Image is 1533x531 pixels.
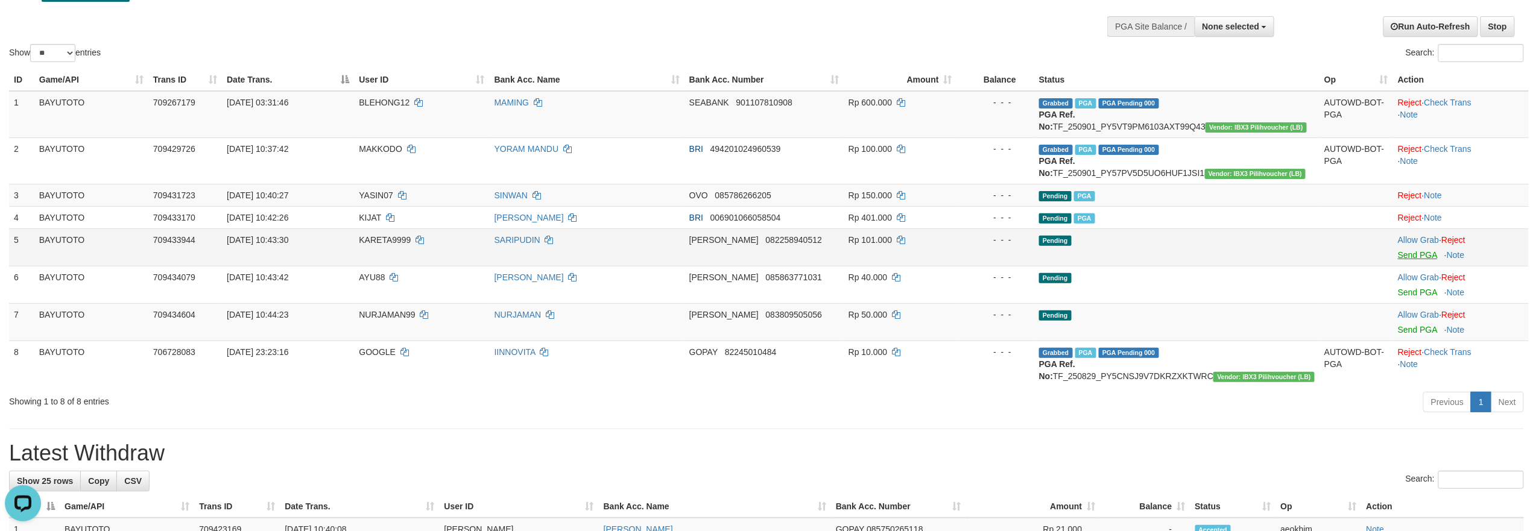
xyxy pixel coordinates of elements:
[359,190,393,200] span: YASIN07
[227,347,288,357] span: [DATE] 23:23:16
[490,69,684,91] th: Bank Acc. Name: activate to sort column ascending
[34,137,148,184] td: BAYUTOTO
[849,272,888,282] span: Rp 40.000
[1039,273,1072,283] span: Pending
[495,98,529,107] a: MAMING
[849,98,892,107] span: Rp 600.000
[1398,310,1439,319] a: Allow Grab
[359,98,409,107] span: BLEHONG12
[1406,44,1524,62] label: Search:
[153,310,195,319] span: 709434604
[88,476,109,486] span: Copy
[1481,16,1515,37] a: Stop
[957,69,1034,91] th: Balance
[153,144,195,154] span: 709429726
[684,69,844,91] th: Bank Acc. Number: activate to sort column ascending
[689,310,759,319] span: [PERSON_NAME]
[831,495,966,518] th: Bank Acc. Number: activate to sort column ascending
[1393,303,1529,341] td: ·
[962,212,1029,224] div: - - -
[1195,16,1275,37] button: None selected
[689,213,703,222] span: BRI
[844,69,957,91] th: Amount: activate to sort column ascending
[153,272,195,282] span: 709434079
[1447,325,1465,335] a: Note
[1423,392,1471,412] a: Previous
[1039,310,1072,321] span: Pending
[1203,22,1260,31] span: None selected
[1039,191,1072,201] span: Pending
[715,190,771,200] span: Copy 085786266205 to clipboard
[359,272,385,282] span: AYU88
[280,495,439,518] th: Date Trans.: activate to sort column ascending
[1424,144,1472,154] a: Check Trans
[689,190,708,200] span: OVO
[1034,91,1320,138] td: TF_250901_PY5VT9PM6103AXT99Q43
[1034,69,1320,91] th: Status
[1074,213,1095,224] span: Marked by aeokhim
[1320,341,1393,387] td: AUTOWD-BOT-PGA
[1393,69,1529,91] th: Action
[1276,495,1362,518] th: Op: activate to sort column ascending
[1438,44,1524,62] input: Search:
[34,206,148,228] td: BAYUTOTO
[1320,137,1393,184] td: AUTOWD-BOT-PGA
[9,266,34,303] td: 6
[1398,287,1437,297] a: Send PGA
[34,184,148,206] td: BAYUTOTO
[495,347,536,357] a: IINNOVITA
[194,495,280,518] th: Trans ID: activate to sort column ascending
[153,347,195,357] span: 706728083
[1039,359,1075,381] b: PGA Ref. No:
[34,69,148,91] th: Game/API: activate to sort column ascending
[1398,250,1437,260] a: Send PGA
[495,310,542,319] a: NURJAMAN
[17,476,73,486] span: Show 25 rows
[1039,236,1072,246] span: Pending
[1424,98,1472,107] a: Check Trans
[966,495,1100,518] th: Amount: activate to sort column ascending
[9,206,34,228] td: 4
[222,69,354,91] th: Date Trans.: activate to sort column descending
[1039,213,1072,224] span: Pending
[1213,372,1315,382] span: Vendor URL: https://dashboard.q2checkout.com/secure
[1424,213,1443,222] a: Note
[34,91,148,138] td: BAYUTOTO
[34,266,148,303] td: BAYUTOTO
[1398,272,1441,282] span: ·
[962,346,1029,358] div: - - -
[34,303,148,341] td: BAYUTOTO
[124,476,142,486] span: CSV
[766,310,822,319] span: Copy 083809505056 to clipboard
[1441,235,1465,245] a: Reject
[495,144,559,154] a: YORAM MANDU
[354,69,489,91] th: User ID: activate to sort column ascending
[1441,310,1465,319] a: Reject
[1039,156,1075,178] b: PGA Ref. No:
[153,98,195,107] span: 709267179
[1447,250,1465,260] a: Note
[1447,287,1465,297] a: Note
[1441,272,1465,282] a: Reject
[1075,145,1096,155] span: Marked by aeokhim
[1320,69,1393,91] th: Op: activate to sort column ascending
[227,98,288,107] span: [DATE] 03:31:46
[710,213,781,222] span: Copy 006901066058504 to clipboard
[766,272,822,282] span: Copy 085863771031 to clipboard
[689,144,703,154] span: BRI
[1406,471,1524,489] label: Search:
[227,310,288,319] span: [DATE] 10:44:23
[9,69,34,91] th: ID
[849,235,892,245] span: Rp 101.000
[34,228,148,266] td: BAYUTOTO
[849,310,888,319] span: Rp 50.000
[962,143,1029,155] div: - - -
[1100,495,1190,518] th: Balance: activate to sort column ascending
[34,341,148,387] td: BAYUTOTO
[849,144,892,154] span: Rp 100.000
[599,495,831,518] th: Bank Acc. Name: activate to sort column ascending
[1491,392,1524,412] a: Next
[1075,348,1096,358] span: Marked by aeojona
[9,303,34,341] td: 7
[9,341,34,387] td: 8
